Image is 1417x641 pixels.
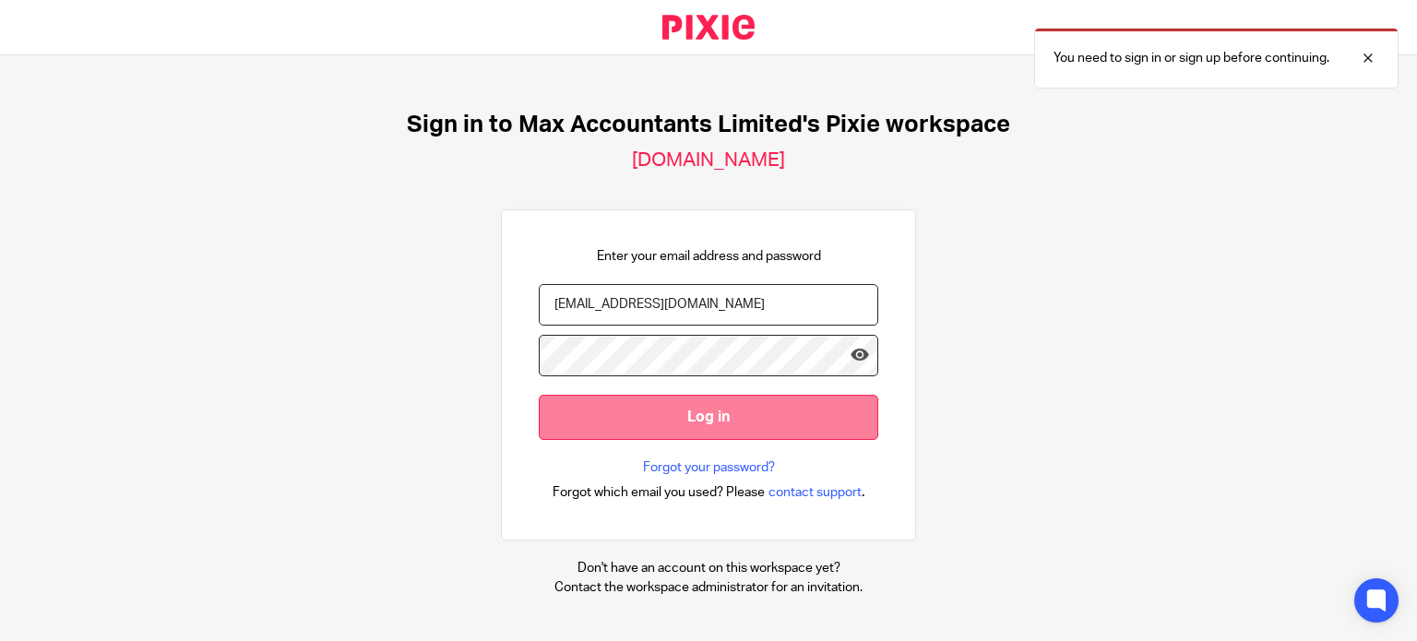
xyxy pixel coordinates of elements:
[539,395,878,440] input: Log in
[407,111,1010,139] h1: Sign in to Max Accountants Limited's Pixie workspace
[632,148,785,172] h2: [DOMAIN_NAME]
[643,458,775,477] a: Forgot your password?
[539,284,878,326] input: name@example.com
[554,578,863,597] p: Contact the workspace administrator for an invitation.
[553,483,765,502] span: Forgot which email you used? Please
[553,481,865,503] div: .
[1054,49,1329,67] p: You need to sign in or sign up before continuing.
[554,559,863,577] p: Don't have an account on this workspace yet?
[597,247,821,266] p: Enter your email address and password
[768,483,862,502] span: contact support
